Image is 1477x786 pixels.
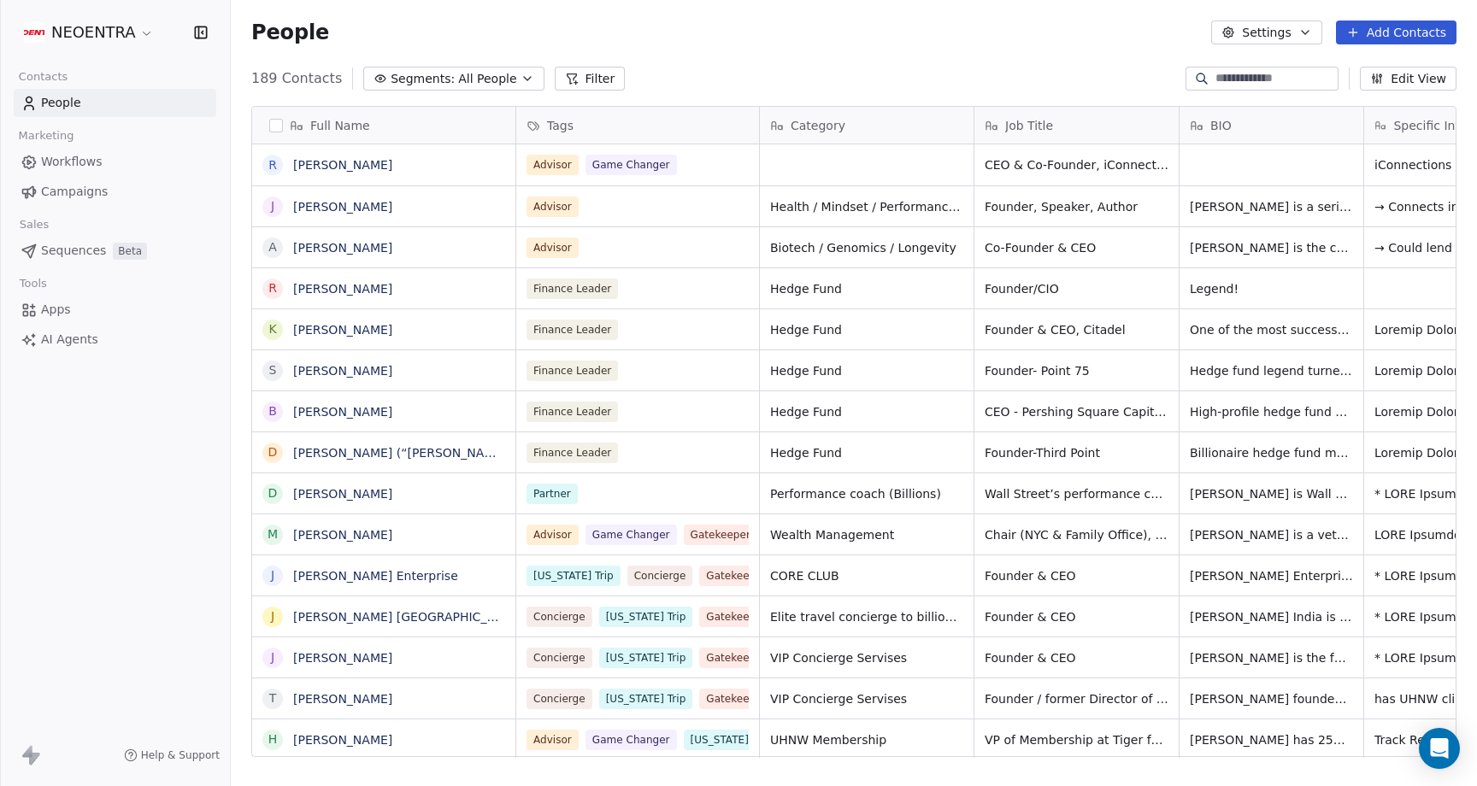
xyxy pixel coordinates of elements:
[268,443,278,461] div: D
[527,648,592,668] span: Concierge
[1190,280,1353,297] span: Legend!
[268,238,277,256] div: A
[527,730,579,750] span: Advisor
[760,107,974,144] div: Category
[293,282,392,296] a: [PERSON_NAME]
[293,158,392,172] a: [PERSON_NAME]
[293,528,392,542] a: [PERSON_NAME]
[293,323,392,337] a: [PERSON_NAME]
[268,156,277,174] div: R
[1336,21,1456,44] button: Add Contacts
[141,748,220,762] span: Help & Support
[699,648,773,668] span: Gatekeeper
[985,690,1168,707] span: Founder / former Director of North American Membership for Quintessentially
[527,402,618,422] span: Finance Leader
[985,444,1168,461] span: Founder-Third Point
[1419,728,1460,769] div: Open Intercom Messenger
[699,689,773,709] span: Gatekeeper
[985,485,1168,502] span: Wall Street’s performance coach (Billions)
[599,689,693,709] span: [US_STATE] Trip
[1005,117,1053,134] span: Job Title
[555,67,626,91] button: Filter
[41,242,106,260] span: Sequences
[268,402,277,420] div: B
[599,607,693,627] span: [US_STATE] Trip
[985,403,1168,420] span: CEO - Pershing Square Capital Management
[11,123,81,149] span: Marketing
[527,689,592,709] span: Concierge
[12,212,56,238] span: Sales
[770,649,963,666] span: VIP Concierge Servises
[293,651,392,665] a: [PERSON_NAME]
[1190,731,1353,748] span: [PERSON_NAME] has 25+ years’ experience in UHNW client engagement and high-ticket sales. He spent...
[985,321,1168,338] span: Founder & CEO, Citadel
[271,607,274,625] div: J
[293,405,392,419] a: [PERSON_NAME]
[293,487,392,501] a: [PERSON_NAME]
[14,296,216,324] a: Apps
[527,566,621,586] span: [US_STATE] Trip
[527,525,579,545] span: Advisor
[527,238,579,258] span: Advisor
[251,20,329,45] span: People
[271,648,274,666] div: J
[770,526,963,543] span: Wealth Management
[684,525,757,545] span: Gatekeeper
[268,320,276,338] div: K
[293,241,392,255] a: [PERSON_NAME]
[14,326,216,354] a: AI Agents
[113,243,147,260] span: Beta
[684,730,778,750] span: [US_STATE] Trip
[527,155,579,175] span: Advisor
[527,484,578,504] span: Partner
[268,484,278,502] div: D
[41,183,108,201] span: Campaigns
[21,18,157,47] button: NEOENTRA
[770,485,963,502] span: Performance coach (Billions)
[770,444,963,461] span: Hedge Fund
[1190,690,1353,707] span: [PERSON_NAME] founded Four Hundred, an invite-only luxury lifestyle concierge serving UHNW member...
[770,198,963,215] span: Health / Mindset / Performance / Events
[985,649,1168,666] span: Founder & CEO
[41,301,71,319] span: Apps
[391,70,455,88] span: Segments:
[770,362,963,379] span: Hedge Fund
[310,117,370,134] span: Full Name
[1180,107,1363,144] div: BIO
[293,446,621,460] a: [PERSON_NAME] (“[PERSON_NAME]”) [PERSON_NAME]
[791,117,845,134] span: Category
[770,321,963,338] span: Hedge Fund
[770,280,963,297] span: Hedge Fund
[547,117,574,134] span: Tags
[974,107,1179,144] div: Job Title
[293,364,392,378] a: [PERSON_NAME]
[985,362,1168,379] span: Founder- Point 75
[293,610,522,624] a: [PERSON_NAME] [GEOGRAPHIC_DATA]
[269,361,277,379] div: S
[770,608,963,625] span: Elite travel concierge to billionaires
[41,331,98,349] span: AI Agents
[24,22,44,43] img: Additional.svg
[1190,526,1353,543] span: [PERSON_NAME] is a veteran family office advisor and TIGER 21 chair overseeing multiple NYC group...
[527,443,618,463] span: Finance Leader
[770,567,963,584] span: CORE CLUB
[1190,649,1353,666] span: [PERSON_NAME] is the founder of Luxury Attaché, a premier lifestyle concierge firm catering to an...
[41,94,81,112] span: People
[51,21,136,44] span: NEOENTRA
[268,279,277,297] div: R
[1211,21,1321,44] button: Settings
[985,156,1168,173] span: CEO & Co-Founder, iConnections
[985,526,1168,543] span: Chair (NYC & Family Office), TIGER 21, CEO, CWM Family Office Advisors
[293,569,458,583] a: [PERSON_NAME] Enterprise
[985,731,1168,748] span: VP of Membership at Tiger for 13 years.
[985,280,1168,297] span: Founder/CIO
[1190,362,1353,379] span: Hedge fund legend turned family office manager and pro sports owner. Notorious for top-tier tradi...
[527,279,618,299] span: Finance Leader
[458,70,516,88] span: All People
[985,239,1168,256] span: Co-Founder & CEO
[699,607,773,627] span: Gatekeeper
[269,689,277,707] div: T
[1190,444,1353,461] span: Billionaire hedge fund manager and activist investor. Founded Third Point in [DATE], known for bo...
[770,239,963,256] span: Biotech / Genomics / Longevity
[124,748,220,762] a: Help & Support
